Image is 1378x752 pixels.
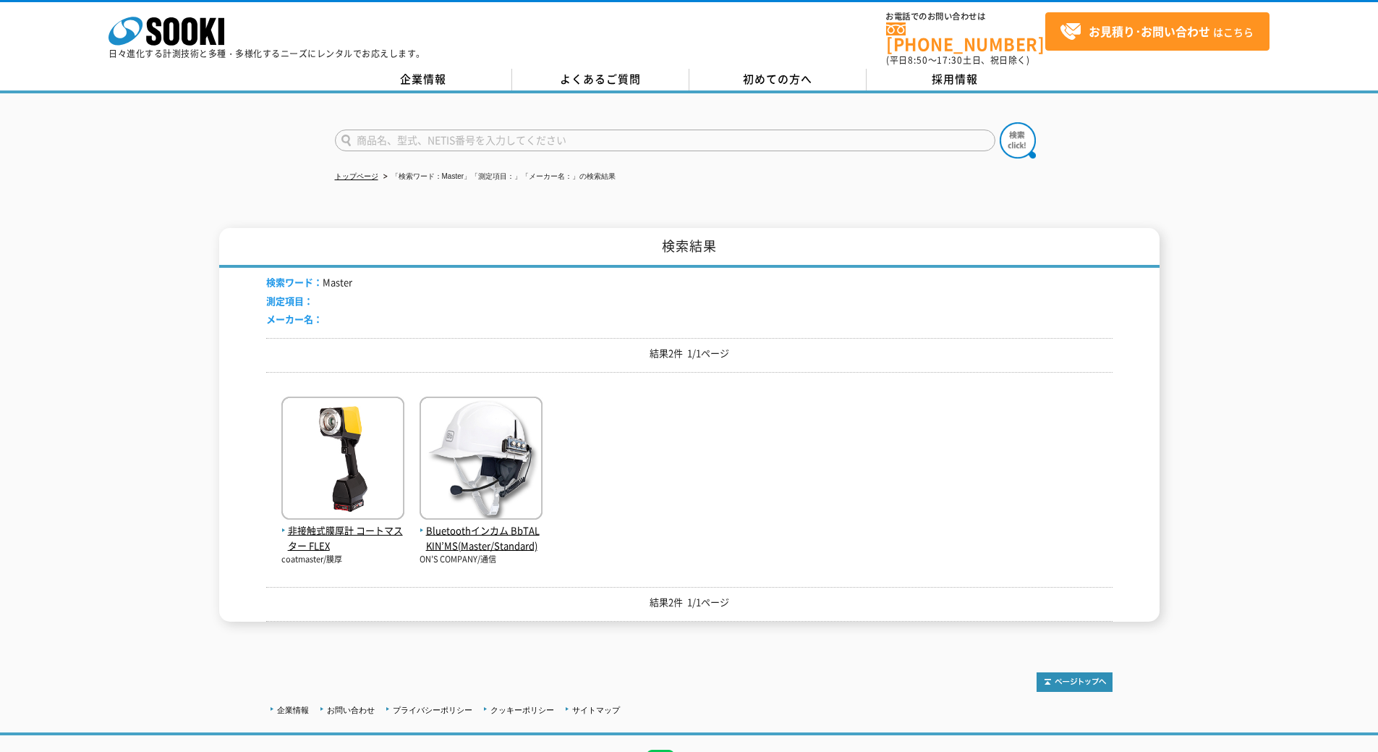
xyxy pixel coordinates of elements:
a: クッキーポリシー [490,706,554,714]
span: 17:30 [937,54,963,67]
img: btn_search.png [1000,122,1036,159]
li: 「検索ワード：Master」「測定項目：」「メーカー名：」の検索結果 [380,169,616,185]
p: 結果2件 1/1ページ [266,595,1113,610]
span: メーカー名： [266,312,323,326]
a: 非接触式膜厚計 コートマスター FLEX [281,508,404,553]
span: 8:50 [908,54,928,67]
a: よくあるご質問 [512,69,689,90]
p: ON’S COMPANY/通信 [420,554,543,566]
img: BbTALKIN’MS(Master/Standard) [420,397,543,523]
input: 商品名、型式、NETIS番号を入力してください [335,130,995,151]
span: (平日 ～ 土日、祝日除く) [886,54,1029,67]
a: Bluetoothインカム BbTALKIN’MS(Master/Standard) [420,508,543,553]
p: 日々進化する計測技術と多種・多様化するニーズにレンタルでお応えします。 [109,49,425,58]
a: 企業情報 [277,706,309,714]
span: はこちら [1060,21,1254,43]
p: 結果2件 1/1ページ [266,346,1113,361]
p: coatmaster/膜厚 [281,554,404,566]
span: 非接触式膜厚計 コートマスター FLEX [281,523,404,554]
a: お問い合わせ [327,706,375,714]
span: 測定項目： [266,294,313,308]
span: Bluetoothインカム BbTALKIN’MS(Master/Standard) [420,523,543,554]
li: Master [266,275,352,290]
a: [PHONE_NUMBER] [886,22,1045,52]
span: お電話でのお問い合わせは [886,12,1045,21]
span: 初めての方へ [743,71,812,87]
h1: 検索結果 [219,228,1160,268]
strong: お見積り･お問い合わせ [1089,22,1210,40]
a: トップページ [335,172,378,180]
img: FLEX [281,397,404,523]
a: 企業情報 [335,69,512,90]
a: サイトマップ [572,706,620,714]
a: 採用情報 [867,69,1044,90]
a: 初めての方へ [689,69,867,90]
span: 検索ワード： [266,275,323,289]
a: お見積り･お問い合わせはこちら [1045,12,1269,51]
a: プライバシーポリシー [393,706,472,714]
img: トップページへ [1037,672,1113,692]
